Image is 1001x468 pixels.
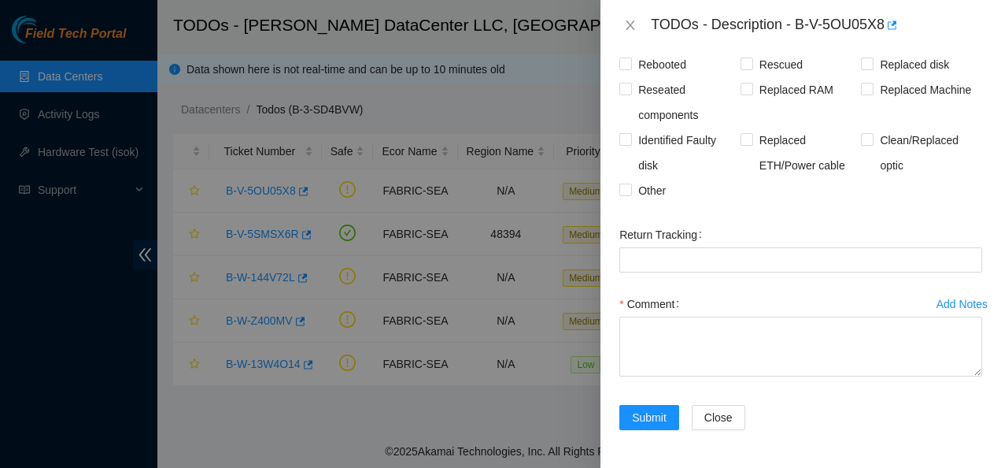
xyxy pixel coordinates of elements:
div: TODOs - Description - B-V-5OU05X8 [651,13,982,38]
span: Identified Faulty disk [632,128,741,178]
div: Add Notes [936,299,988,310]
button: Submit [619,405,679,430]
span: Other [632,178,672,203]
span: Close [704,409,733,426]
span: Replaced RAM [753,77,840,102]
span: Replaced Machine [874,77,977,102]
input: Return Tracking [619,247,982,273]
span: Rebooted [632,52,693,77]
span: Replaced disk [874,52,955,77]
button: Close [619,18,641,33]
span: Clean/Replaced optic [874,128,982,178]
label: Comment [619,292,685,317]
button: Add Notes [936,292,988,317]
span: Reseated components [632,77,741,128]
span: Rescued [753,52,809,77]
span: Replaced ETH/Power cable [753,128,862,178]
button: Close [692,405,745,430]
span: close [624,19,637,32]
label: Return Tracking [619,222,708,247]
textarea: Comment [619,317,982,377]
span: Submit [632,409,667,426]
